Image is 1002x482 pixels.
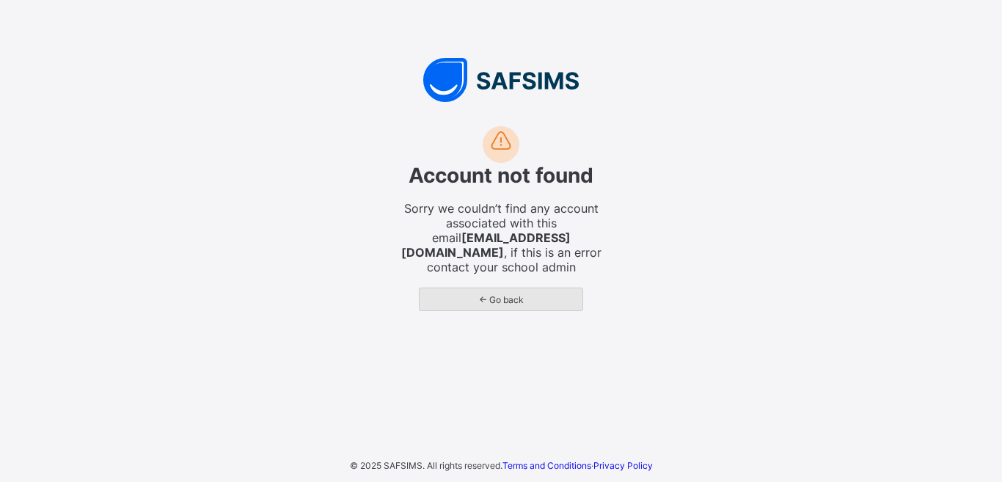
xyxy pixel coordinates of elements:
span: ← Go back [431,294,571,305]
strong: [EMAIL_ADDRESS][DOMAIN_NAME] [401,230,571,260]
span: © 2025 SAFSIMS. All rights reserved. [350,460,502,471]
span: Sorry we couldn’t find any account associated with this email , if this is an error contact your ... [398,201,604,274]
a: Terms and Conditions [502,460,591,471]
a: Privacy Policy [593,460,653,471]
span: · [502,460,653,471]
img: SAFSIMS Logo [281,58,721,102]
span: Account not found [409,163,593,188]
